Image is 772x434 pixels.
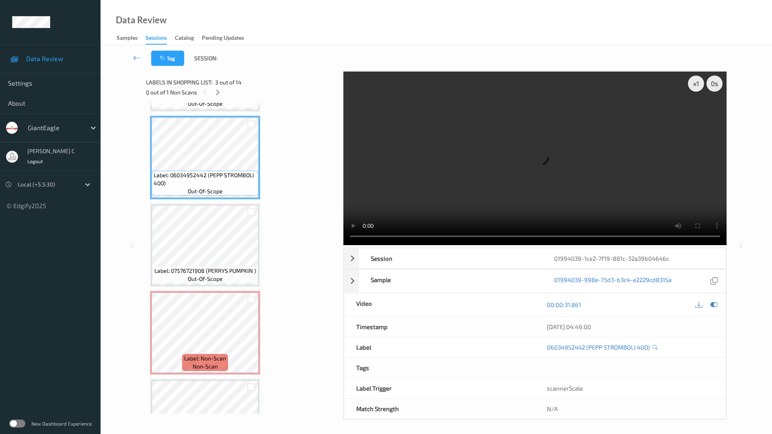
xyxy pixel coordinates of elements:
[535,399,726,419] div: N/A
[688,76,704,92] div: x 1
[535,378,726,398] div: scannerScale
[344,317,535,337] div: Timestamp
[359,248,542,268] div: Session
[344,248,726,269] div: Session01994039-1ce2-7f19-881c-32a39b04646c
[116,16,166,24] div: Data Review
[151,51,184,66] button: Tag
[554,276,671,287] a: 01994039-998e-75d3-b3c4-e2229cd8315a
[547,301,581,309] a: 00:00:31.861
[146,78,212,86] span: Labels in shopping list:
[547,323,714,331] div: [DATE] 04:49:00
[175,34,194,44] div: Catalog
[344,399,535,419] div: Match Strength
[175,33,202,44] a: Catalog
[193,362,218,371] span: non-scan
[202,34,244,44] div: Pending Updates
[154,267,256,275] span: Label: 07576721908 (PERRYS PUMPKIN )
[202,33,252,44] a: Pending Updates
[344,378,535,398] div: Label Trigger
[706,76,723,92] div: 0 s
[188,187,223,195] span: out-of-scope
[188,275,223,283] span: out-of-scope
[184,354,226,362] span: Label: Non-Scan
[146,33,175,45] a: Sessions
[344,293,535,316] div: Video
[154,171,257,187] span: Label: 06034952442 (PEPP STROMBOLI 40O)
[215,78,242,86] span: 3 out of 14
[146,34,167,45] div: Sessions
[117,34,138,44] div: Samples
[188,100,223,108] span: out-of-scope
[344,358,535,378] div: Tags
[344,269,726,293] div: Sample01994039-998e-75d3-b3c4-e2229cd8315a
[117,33,146,44] a: Samples
[146,87,338,97] div: 0 out of 1 Non Scans
[344,337,535,357] div: Label
[547,343,650,351] a: 06034952442 (PEPP STROMBOLI 40O)
[542,248,726,268] div: 01994039-1ce2-7f19-881c-32a39b04646c
[359,270,542,293] div: Sample
[194,54,218,62] span: Session:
